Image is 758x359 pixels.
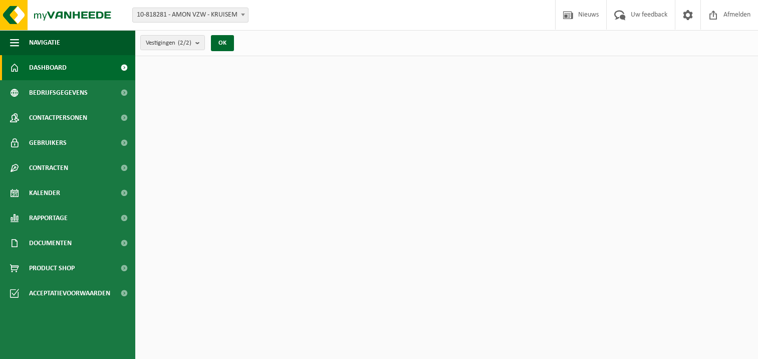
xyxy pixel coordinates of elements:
span: Rapportage [29,206,68,231]
count: (2/2) [178,40,191,46]
span: Navigatie [29,30,60,55]
span: Gebruikers [29,130,67,155]
span: Contactpersonen [29,105,87,130]
button: Vestigingen(2/2) [140,35,205,50]
span: Vestigingen [146,36,191,51]
span: Kalender [29,181,60,206]
span: Dashboard [29,55,67,80]
span: 10-818281 - AMON VZW - KRUISEM [133,8,248,22]
button: OK [211,35,234,51]
span: Contracten [29,155,68,181]
span: 10-818281 - AMON VZW - KRUISEM [132,8,248,23]
span: Product Shop [29,256,75,281]
span: Bedrijfsgegevens [29,80,88,105]
span: Acceptatievoorwaarden [29,281,110,306]
span: Documenten [29,231,72,256]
